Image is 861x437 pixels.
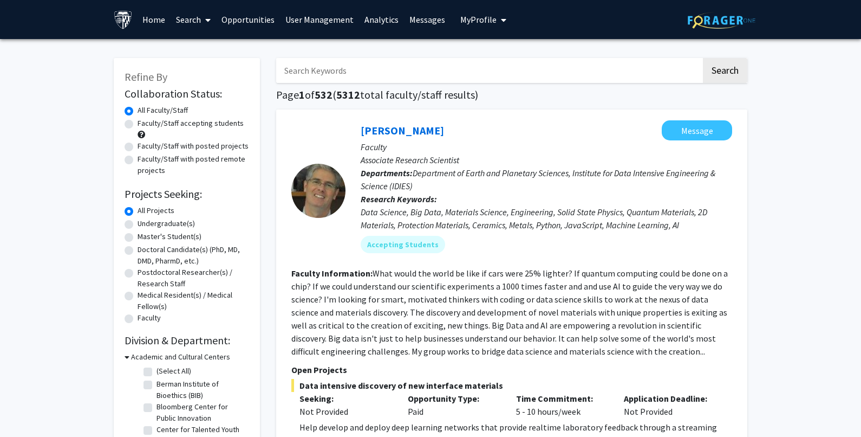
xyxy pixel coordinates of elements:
a: User Management [280,1,359,38]
a: Opportunities [216,1,280,38]
span: 1 [299,88,305,101]
label: Faculty/Staff accepting students [138,118,244,129]
label: Faculty/Staff with posted remote projects [138,153,249,176]
label: Faculty/Staff with posted projects [138,140,249,152]
div: Paid [400,392,508,418]
p: Opportunity Type: [408,392,500,405]
img: ForagerOne Logo [688,12,755,29]
div: 5 - 10 hours/week [508,392,616,418]
p: Seeking: [299,392,392,405]
iframe: Chat [8,388,46,429]
h2: Projects Seeking: [125,188,249,201]
a: Messages [404,1,451,38]
label: Faculty [138,312,161,324]
p: Associate Research Scientist [361,153,732,166]
img: Johns Hopkins University Logo [114,10,133,29]
label: Bloomberg Center for Public Innovation [156,401,246,424]
button: Message David Elbert [662,120,732,140]
span: Refine By [125,70,167,83]
div: Data Science, Big Data, Materials Science, Engineering, Solid State Physics, Quantum Materials, 2... [361,205,732,232]
b: Faculty Information: [291,268,373,279]
div: Not Provided [299,405,392,418]
a: Home [137,1,171,38]
label: Undergraduate(s) [138,218,195,229]
label: (Select All) [156,365,191,377]
span: Data intensive discovery of new interface materials [291,379,732,392]
label: Postdoctoral Researcher(s) / Research Staff [138,267,249,290]
label: Master's Student(s) [138,231,201,242]
b: Departments: [361,168,413,178]
b: Research Keywords: [361,194,437,204]
label: Medical Resident(s) / Medical Fellow(s) [138,290,249,312]
p: Time Commitment: [516,392,608,405]
label: Berman Institute of Bioethics (BIB) [156,378,246,401]
div: Not Provided [616,392,724,418]
a: Analytics [359,1,404,38]
p: Open Projects [291,363,732,376]
fg-read-more: What would the world be like if cars were 25% lighter? If quantum computing could be done on a ch... [291,268,728,357]
h2: Division & Department: [125,334,249,347]
h2: Collaboration Status: [125,87,249,100]
mat-chip: Accepting Students [361,236,445,253]
span: Department of Earth and Planetary Sciences, Institute for Data Intensive Engineering & Science (I... [361,168,715,191]
label: All Projects [138,205,174,216]
input: Search Keywords [276,58,701,83]
label: All Faculty/Staff [138,105,188,116]
button: Search [703,58,747,83]
a: Search [171,1,216,38]
p: Faculty [361,140,732,153]
h3: Academic and Cultural Centers [131,351,230,363]
p: Application Deadline: [624,392,716,405]
span: My Profile [460,14,497,25]
a: [PERSON_NAME] [361,124,444,137]
h1: Page of ( total faculty/staff results) [276,88,747,101]
span: 5312 [336,88,360,101]
label: Doctoral Candidate(s) (PhD, MD, DMD, PharmD, etc.) [138,244,249,267]
span: 532 [315,88,332,101]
